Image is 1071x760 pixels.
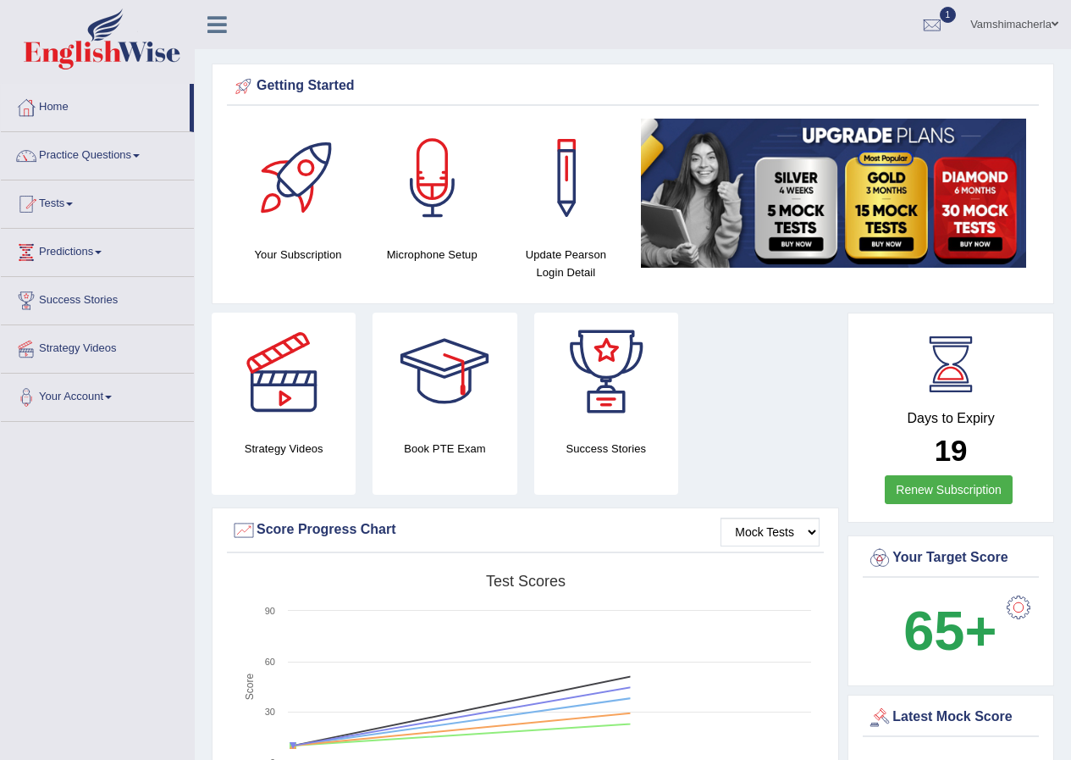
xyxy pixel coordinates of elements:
[373,440,516,458] h4: Book PTE Exam
[231,518,820,543] div: Score Progress Chart
[265,606,275,616] text: 90
[940,7,957,23] span: 1
[1,132,194,175] a: Practice Questions
[1,180,194,223] a: Tests
[534,440,678,458] h4: Success Stories
[1,229,194,271] a: Predictions
[1,325,194,368] a: Strategy Videos
[1,374,194,416] a: Your Account
[373,246,490,264] h4: Microphone Setup
[885,475,1013,504] a: Renew Subscription
[244,674,256,701] tspan: Score
[486,573,566,590] tspan: Test scores
[935,434,968,467] b: 19
[212,440,356,458] h4: Strategy Videos
[867,411,1035,426] h4: Days to Expiry
[641,119,1026,268] img: small5.jpg
[507,246,624,281] h4: Update Pearson Login Detail
[867,705,1035,730] div: Latest Mock Score
[265,657,275,667] text: 60
[1,277,194,319] a: Success Stories
[903,600,996,662] b: 65+
[265,707,275,717] text: 30
[1,84,190,126] a: Home
[867,546,1035,571] div: Your Target Score
[231,74,1035,99] div: Getting Started
[240,246,356,264] h4: Your Subscription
